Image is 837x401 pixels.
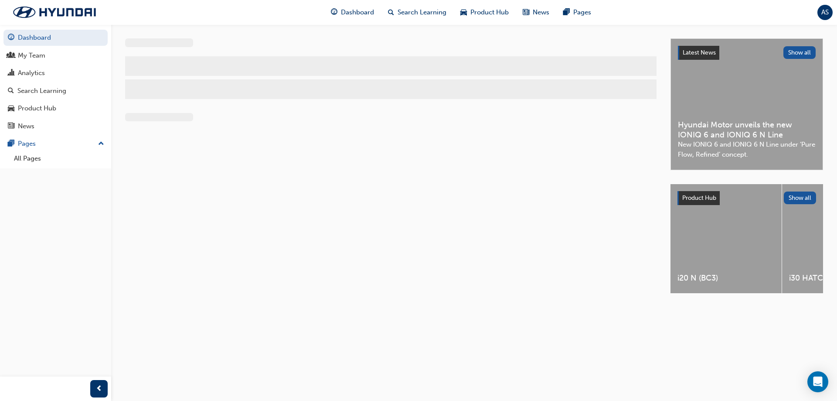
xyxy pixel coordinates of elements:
span: search-icon [388,7,394,18]
a: Analytics [3,65,108,81]
a: pages-iconPages [556,3,598,21]
a: All Pages [10,152,108,165]
a: My Team [3,48,108,64]
a: search-iconSearch Learning [381,3,453,21]
div: Analytics [18,68,45,78]
span: pages-icon [563,7,570,18]
span: car-icon [460,7,467,18]
div: News [18,121,34,131]
span: pages-icon [8,140,14,148]
a: Product Hub [3,100,108,117]
span: news-icon [8,123,14,130]
button: Pages [3,136,108,152]
button: Show all [783,46,816,59]
div: Open Intercom Messenger [807,371,828,392]
span: guage-icon [8,34,14,42]
span: guage-icon [331,7,337,18]
div: Product Hub [18,103,56,113]
a: Search Learning [3,83,108,99]
img: Trak [4,3,105,21]
span: News [533,7,549,17]
span: Pages [573,7,591,17]
span: up-icon [98,138,104,150]
span: Product Hub [682,194,716,202]
span: AS [821,7,829,17]
button: DashboardMy TeamAnalyticsSearch LearningProduct HubNews [3,28,108,136]
span: news-icon [523,7,529,18]
span: New IONIQ 6 and IONIQ 6 N Line under ‘Pure Flow, Refined’ concept. [678,140,816,159]
span: chart-icon [8,69,14,77]
a: Product HubShow all [677,191,816,205]
span: Latest News [683,49,716,56]
span: car-icon [8,105,14,113]
a: Latest NewsShow allHyundai Motor unveils the new IONIQ 6 and IONIQ 6 N LineNew IONIQ 6 and IONIQ ... [670,38,823,170]
span: people-icon [8,52,14,60]
div: Search Learning [17,86,66,96]
a: Dashboard [3,30,108,46]
a: car-iconProduct Hub [453,3,516,21]
a: i20 N (BC3) [670,184,782,293]
a: news-iconNews [516,3,556,21]
a: guage-iconDashboard [324,3,381,21]
span: prev-icon [96,384,102,394]
span: Hyundai Motor unveils the new IONIQ 6 and IONIQ 6 N Line [678,120,816,140]
a: News [3,118,108,134]
span: Search Learning [398,7,446,17]
button: AS [817,5,833,20]
span: Dashboard [341,7,374,17]
div: My Team [18,51,45,61]
a: Latest NewsShow all [678,46,816,60]
span: search-icon [8,87,14,95]
span: Product Hub [470,7,509,17]
span: i20 N (BC3) [677,273,775,283]
button: Show all [784,192,817,204]
div: Pages [18,139,36,149]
